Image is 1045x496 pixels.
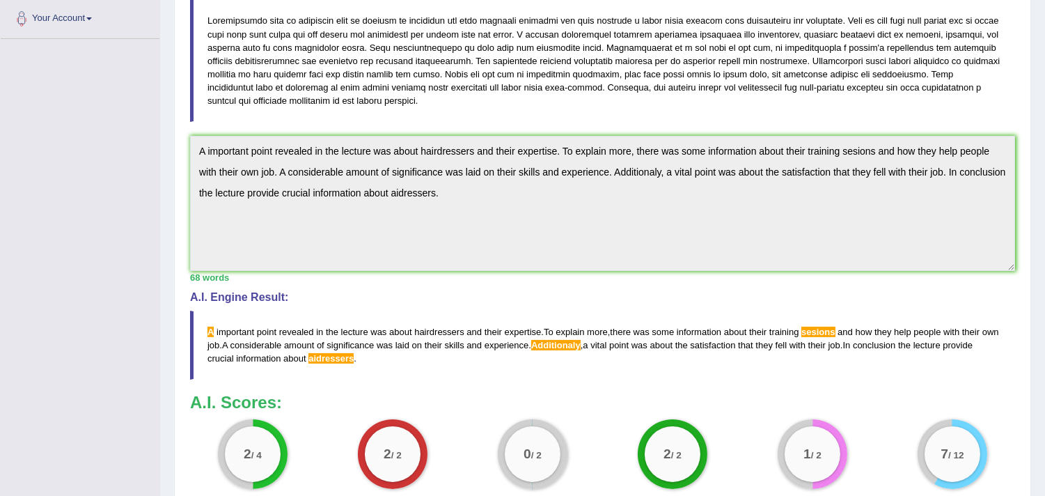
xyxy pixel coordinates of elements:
span: about [389,327,412,337]
span: was [634,327,650,337]
span: some [652,327,674,337]
span: skills [445,340,464,350]
span: amount [284,340,314,350]
span: fell [776,340,787,350]
span: Possible spelling mistake found. (did you mean: sessions) [801,327,835,337]
span: their [808,340,826,350]
span: help [894,327,911,337]
small: / 12 [948,450,964,460]
span: how [856,327,872,337]
span: was [631,340,647,350]
span: crucial [207,353,234,364]
span: hairdressers [414,327,464,337]
span: in [316,327,323,337]
span: considerable [230,340,282,350]
span: Possible spelling mistake found. (did you mean: addressers) [308,353,354,364]
big: 7 [941,446,948,461]
span: the [898,340,911,350]
span: lecture [913,340,941,350]
span: their [485,327,502,337]
span: job [828,340,840,350]
span: information [677,327,721,337]
b: A.I. Scores: [190,393,282,412]
span: the [326,327,338,337]
span: vital [590,340,606,350]
span: their [425,340,442,350]
big: 2 [384,446,391,461]
big: 2 [663,446,671,461]
span: Use “An” instead of ‘A’ if the following word starts with a vowel sound, e.g. ‘an article’, ‘an h... [207,327,214,337]
span: was [370,327,386,337]
span: the [675,340,688,350]
span: job [207,340,219,350]
span: revealed [279,327,314,337]
h4: A.I. Engine Result: [190,291,1015,304]
span: experience [485,340,529,350]
span: their [749,327,767,337]
span: information [236,353,281,364]
span: A [222,340,228,350]
span: there [610,327,631,337]
span: with [789,340,806,350]
small: / 2 [810,450,821,460]
span: was [377,340,393,350]
span: about [650,340,673,350]
span: people [913,327,941,337]
span: on [412,340,422,350]
span: own [982,327,999,337]
span: about [283,353,306,364]
span: and [838,327,853,337]
small: / 2 [391,450,402,460]
span: lecture [341,327,368,337]
span: laid [395,340,409,350]
span: a [583,340,588,350]
span: provide [943,340,973,350]
span: satisfaction [690,340,735,350]
big: 1 [803,446,811,461]
span: In [843,340,851,350]
span: To [544,327,553,337]
span: of [317,340,324,350]
small: / 2 [671,450,682,460]
div: 68 words [190,271,1015,284]
span: Possible spelling mistake found. (did you mean: Additional) [531,340,581,350]
span: their [962,327,980,337]
span: more [587,327,608,337]
small: / 4 [251,450,262,460]
big: 2 [244,446,251,461]
span: explain [556,327,584,337]
blockquote: . , . . , . . [190,311,1015,380]
span: with [943,327,959,337]
span: they [755,340,773,350]
span: they [874,327,892,337]
span: training [769,327,799,337]
span: and [466,340,482,350]
small: / 2 [531,450,542,460]
span: conclusion [853,340,895,350]
span: significance [327,340,374,350]
span: point [609,340,629,350]
span: that [738,340,753,350]
span: important [217,327,254,337]
span: point [257,327,276,337]
span: and [466,327,482,337]
span: about [724,327,747,337]
span: expertise [505,327,542,337]
big: 0 [524,446,531,461]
